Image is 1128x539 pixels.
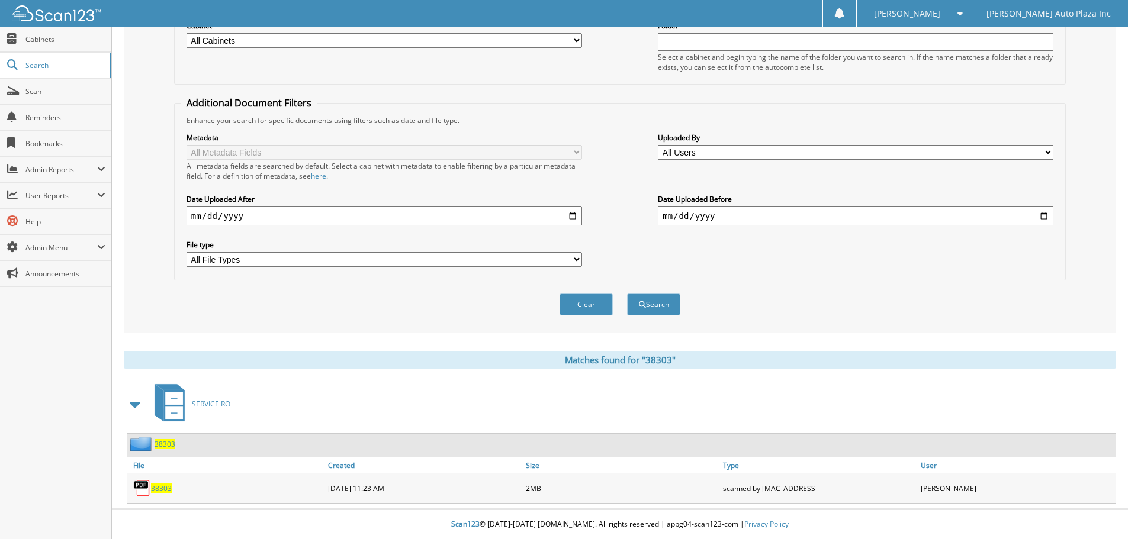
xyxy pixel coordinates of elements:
div: Matches found for "38303" [124,351,1116,369]
legend: Additional Document Filters [181,96,317,109]
span: Announcements [25,269,105,279]
div: Select a cabinet and begin typing the name of the folder you want to search in. If the name match... [658,52,1053,72]
label: Date Uploaded Before [658,194,1053,204]
span: [PERSON_NAME] [874,10,940,17]
input: end [658,206,1053,225]
a: Created [325,457,523,473]
img: scan123-logo-white.svg [12,5,101,21]
div: © [DATE]-[DATE] [DOMAIN_NAME]. All rights reserved | appg04-scan123-com | [112,510,1128,539]
a: Type [720,457,918,473]
a: Size [523,457,721,473]
span: Reminders [25,112,105,122]
div: [PERSON_NAME] [918,476,1116,500]
input: start [187,206,582,225]
span: Cabinets [25,34,105,44]
span: Search [25,60,104,70]
a: Privacy Policy [744,519,789,529]
a: 38303 [155,439,175,449]
img: PDF.png [133,479,151,497]
a: SERVICE RO [147,380,230,427]
span: Admin Reports [25,164,97,175]
span: Scan123 [451,519,480,529]
label: Metadata [187,133,582,143]
iframe: Chat Widget [1069,482,1128,539]
div: All metadata fields are searched by default. Select a cabinet with metadata to enable filtering b... [187,161,582,181]
a: File [127,457,325,473]
label: Date Uploaded After [187,194,582,204]
span: Scan [25,86,105,96]
span: User Reports [25,191,97,201]
div: [DATE] 11:23 AM [325,476,523,500]
a: here [311,171,326,181]
div: 2MB [523,476,721,500]
div: Enhance your search for specific documents using filters such as date and file type. [181,115,1059,125]
a: User [918,457,1116,473]
span: Bookmarks [25,138,105,149]
button: Search [627,293,680,315]
span: Help [25,217,105,227]
div: scanned by [MAC_ADDRESS] [720,476,918,500]
span: Admin Menu [25,243,97,253]
label: File type [187,240,582,250]
span: SERVICE RO [192,399,230,409]
a: 38303 [151,483,172,493]
img: folder2.png [130,437,155,451]
button: Clear [560,293,613,315]
span: [PERSON_NAME] Auto Plaza Inc [986,10,1111,17]
label: Uploaded By [658,133,1053,143]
